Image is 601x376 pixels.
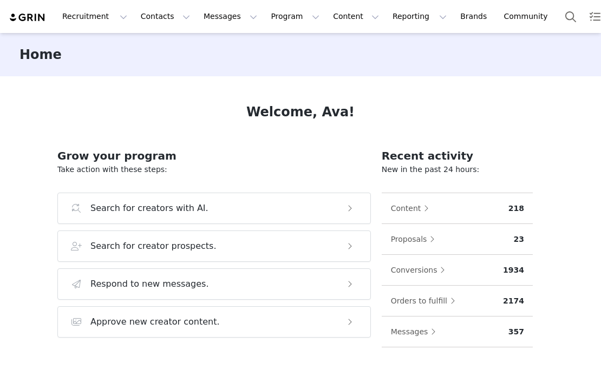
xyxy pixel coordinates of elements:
p: Take action with these steps: [57,164,371,175]
a: Brands [454,4,497,29]
button: Conversions [390,261,451,279]
h2: Recent activity [382,148,533,164]
p: 1934 [503,265,524,276]
button: Content [390,200,435,217]
button: Reporting [386,4,453,29]
button: Approve new creator content. [57,306,371,338]
p: 218 [508,203,524,214]
button: Search for creators with AI. [57,193,371,224]
button: Proposals [390,230,441,248]
button: Content [326,4,386,29]
p: 357 [508,326,524,338]
button: Messages [390,323,442,340]
h3: Search for creators with AI. [90,202,208,215]
p: New in the past 24 hours: [382,164,533,175]
button: Respond to new messages. [57,268,371,300]
h2: Grow your program [57,148,371,164]
button: Recruitment [56,4,134,29]
button: Search for creator prospects. [57,230,371,262]
h3: Approve new creator content. [90,315,220,328]
button: Program [264,4,326,29]
button: Orders to fulfill [390,292,461,309]
a: Community [498,4,559,29]
h3: Home [19,45,62,64]
button: Messages [197,4,264,29]
img: grin logo [9,12,47,23]
h3: Respond to new messages. [90,278,209,291]
p: 2174 [503,295,524,307]
p: 23 [514,234,524,245]
h1: Welcome, Ava! [246,102,355,122]
button: Search [559,4,583,29]
button: Contacts [134,4,197,29]
h3: Search for creator prospects. [90,240,217,253]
